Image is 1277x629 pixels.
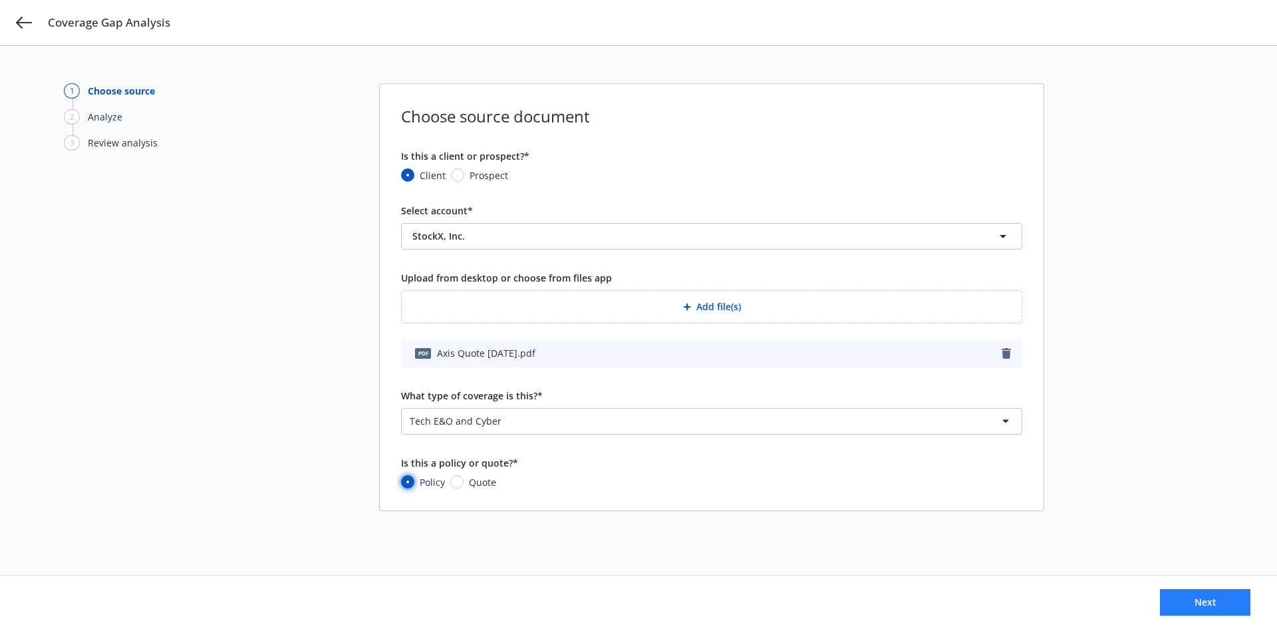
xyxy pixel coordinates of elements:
[1160,589,1250,616] button: Next
[88,84,155,98] div: Choose source
[401,389,543,402] span: What type of coverage is this?*
[450,475,464,489] input: Quote
[401,457,518,469] span: Is this a policy or quote?*
[64,83,80,99] div: 1
[401,168,414,182] input: Client
[48,15,170,31] span: Coverage Gap Analysis
[437,346,535,360] span: Axis Quote [DATE].pdf
[401,223,1022,250] button: StockX, Inc.
[401,105,1022,128] span: Choose source document
[401,475,414,489] input: Policy
[401,150,529,162] span: Is this a client or prospect?*
[469,475,496,489] span: Quote
[401,204,473,217] span: Select account*
[420,475,445,489] span: Policy
[415,348,431,358] span: pdf
[64,135,80,150] div: 3
[88,136,158,150] div: Review analysis
[401,272,612,284] span: Upload from desktop or choose from files app
[412,229,936,243] span: StockX, Inc.
[470,168,508,182] span: Prospect
[1195,596,1216,608] span: Next
[88,110,122,124] div: Analyze
[64,109,80,124] div: 2
[451,168,464,182] input: Prospect
[420,168,446,182] span: Client
[401,290,1022,323] button: Add file(s)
